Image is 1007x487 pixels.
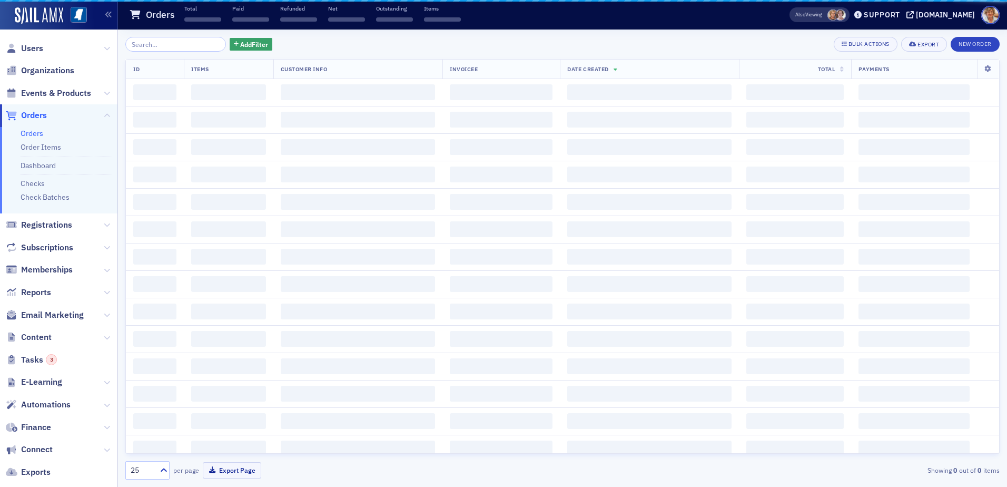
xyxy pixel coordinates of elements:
span: ‌ [133,358,176,374]
a: Order Items [21,142,61,152]
span: Customer Info [281,65,328,73]
button: Export Page [203,462,261,479]
p: Refunded [280,5,317,12]
span: ‌ [280,17,317,22]
span: ‌ [133,112,176,128]
p: Net [328,5,365,12]
span: ‌ [746,358,844,374]
span: ‌ [567,441,731,456]
span: ‌ [746,386,844,402]
p: Outstanding [376,5,413,12]
span: ‌ [858,358,970,374]
span: ‌ [133,139,176,155]
span: ‌ [450,84,552,100]
span: ‌ [567,221,731,237]
span: Profile [981,6,1000,24]
span: ‌ [450,167,552,182]
div: [DOMAIN_NAME] [916,10,975,20]
span: ‌ [191,276,266,292]
span: ‌ [281,331,435,347]
p: Items [424,5,461,12]
span: ‌ [567,386,731,402]
span: ID [133,65,140,73]
span: ‌ [191,194,266,210]
span: ‌ [450,249,552,265]
span: ‌ [746,331,844,347]
a: Organizations [6,65,74,76]
span: ‌ [281,112,435,128]
span: ‌ [450,358,552,374]
strong: 0 [952,465,959,475]
span: ‌ [858,221,970,237]
strong: 0 [976,465,983,475]
span: ‌ [858,139,970,155]
span: ‌ [450,331,552,347]
a: New Order [951,38,1000,48]
span: ‌ [858,413,970,429]
span: Exports [21,466,51,478]
p: Paid [232,5,269,12]
span: ‌ [858,441,970,456]
span: ‌ [191,167,266,182]
span: ‌ [746,249,844,265]
span: ‌ [191,304,266,319]
span: Viewing [795,11,822,18]
span: ‌ [567,413,731,429]
span: ‌ [746,194,844,210]
span: Items [191,65,209,73]
a: Content [6,332,52,343]
span: ‌ [191,84,266,100]
div: Support [864,10,900,20]
span: ‌ [746,441,844,456]
a: Automations [6,399,71,411]
span: ‌ [746,84,844,100]
a: Events & Products [6,87,91,99]
span: ‌ [133,221,176,237]
a: Dashboard [21,161,56,170]
span: Tasks [21,354,57,366]
div: 25 [131,465,154,476]
span: Karen Moody [827,9,838,21]
span: ‌ [858,167,970,182]
span: Registrations [21,219,72,231]
span: ‌ [567,194,731,210]
span: ‌ [191,386,266,402]
span: ‌ [281,221,435,237]
span: Events & Products [21,87,91,99]
span: ‌ [133,194,176,210]
span: ‌ [281,386,435,402]
span: ‌ [281,358,435,374]
a: Connect [6,444,53,455]
span: ‌ [191,139,266,155]
span: ‌ [281,84,435,100]
span: ‌ [746,167,844,182]
span: ‌ [281,249,435,265]
span: Total [818,65,835,73]
span: ‌ [133,167,176,182]
a: Checks [21,179,45,188]
p: Total [184,5,221,12]
a: Orders [6,110,47,121]
span: E-Learning [21,376,62,388]
span: ‌ [858,194,970,210]
span: ‌ [281,139,435,155]
span: ‌ [133,249,176,265]
span: ‌ [328,17,365,22]
a: Orders [21,129,43,138]
span: ‌ [746,221,844,237]
span: ‌ [858,386,970,402]
div: 3 [46,354,57,365]
a: Registrations [6,219,72,231]
span: ‌ [191,221,266,237]
span: ‌ [567,249,731,265]
img: SailAMX [71,7,87,23]
span: ‌ [746,112,844,128]
a: Email Marketing [6,309,84,321]
span: ‌ [450,386,552,402]
span: Invoicee [450,65,478,73]
span: ‌ [191,441,266,456]
span: Payments [858,65,889,73]
span: ‌ [376,17,413,22]
a: Subscriptions [6,242,73,254]
span: ‌ [450,139,552,155]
